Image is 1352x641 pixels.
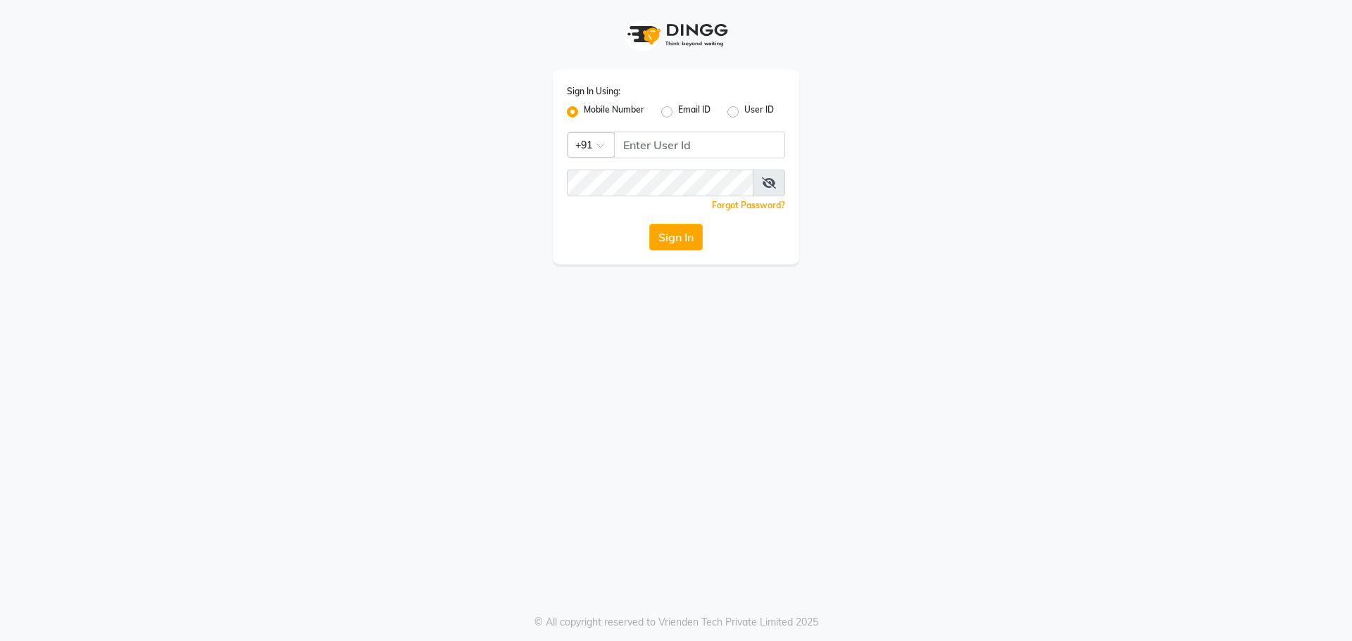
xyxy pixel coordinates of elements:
label: Email ID [678,103,711,120]
label: Mobile Number [584,103,644,120]
input: Username [614,132,785,158]
label: Sign In Using: [567,85,620,98]
img: logo1.svg [620,14,732,56]
a: Forgot Password? [712,200,785,210]
button: Sign In [649,224,703,250]
input: Username [567,170,753,196]
label: User ID [744,103,774,120]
